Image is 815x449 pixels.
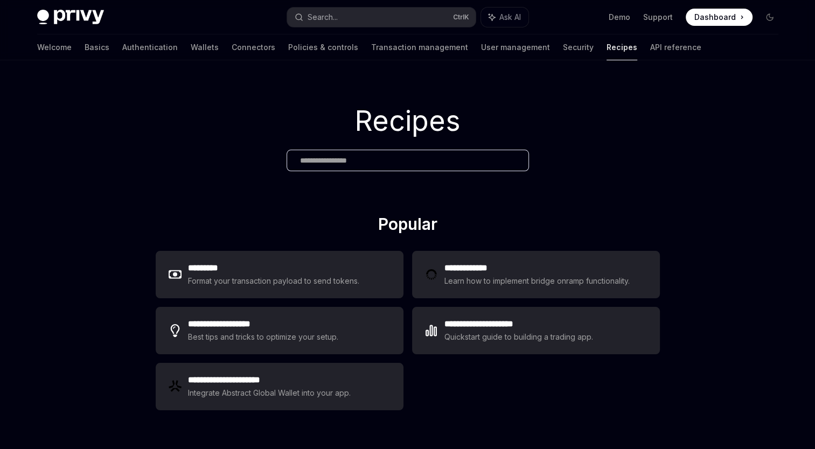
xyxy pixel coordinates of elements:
a: Basics [85,34,109,60]
div: Search... [308,11,338,24]
a: Transaction management [371,34,468,60]
div: Integrate Abstract Global Wallet into your app. [188,387,352,399]
button: Search...CtrlK [287,8,476,27]
a: Demo [609,12,630,23]
a: Recipes [607,34,637,60]
a: **** ****Format your transaction payload to send tokens. [156,251,403,298]
a: Authentication [122,34,178,60]
span: Ctrl K [453,13,469,22]
img: dark logo [37,10,104,25]
a: Connectors [232,34,275,60]
a: Security [563,34,594,60]
div: Learn how to implement bridge onramp functionality. [444,275,633,287]
a: Policies & controls [288,34,358,60]
span: Dashboard [694,12,736,23]
div: Quickstart guide to building a trading app. [444,331,594,343]
a: Welcome [37,34,72,60]
a: Wallets [191,34,219,60]
button: Ask AI [481,8,528,27]
a: Dashboard [686,9,753,26]
a: Support [643,12,673,23]
div: Best tips and tricks to optimize your setup. [188,331,340,343]
a: API reference [650,34,701,60]
a: **** **** ***Learn how to implement bridge onramp functionality. [412,251,660,298]
button: Toggle dark mode [761,9,778,26]
div: Format your transaction payload to send tokens. [188,275,360,287]
h2: Popular [156,214,660,238]
a: User management [481,34,550,60]
span: Ask AI [499,12,521,23]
